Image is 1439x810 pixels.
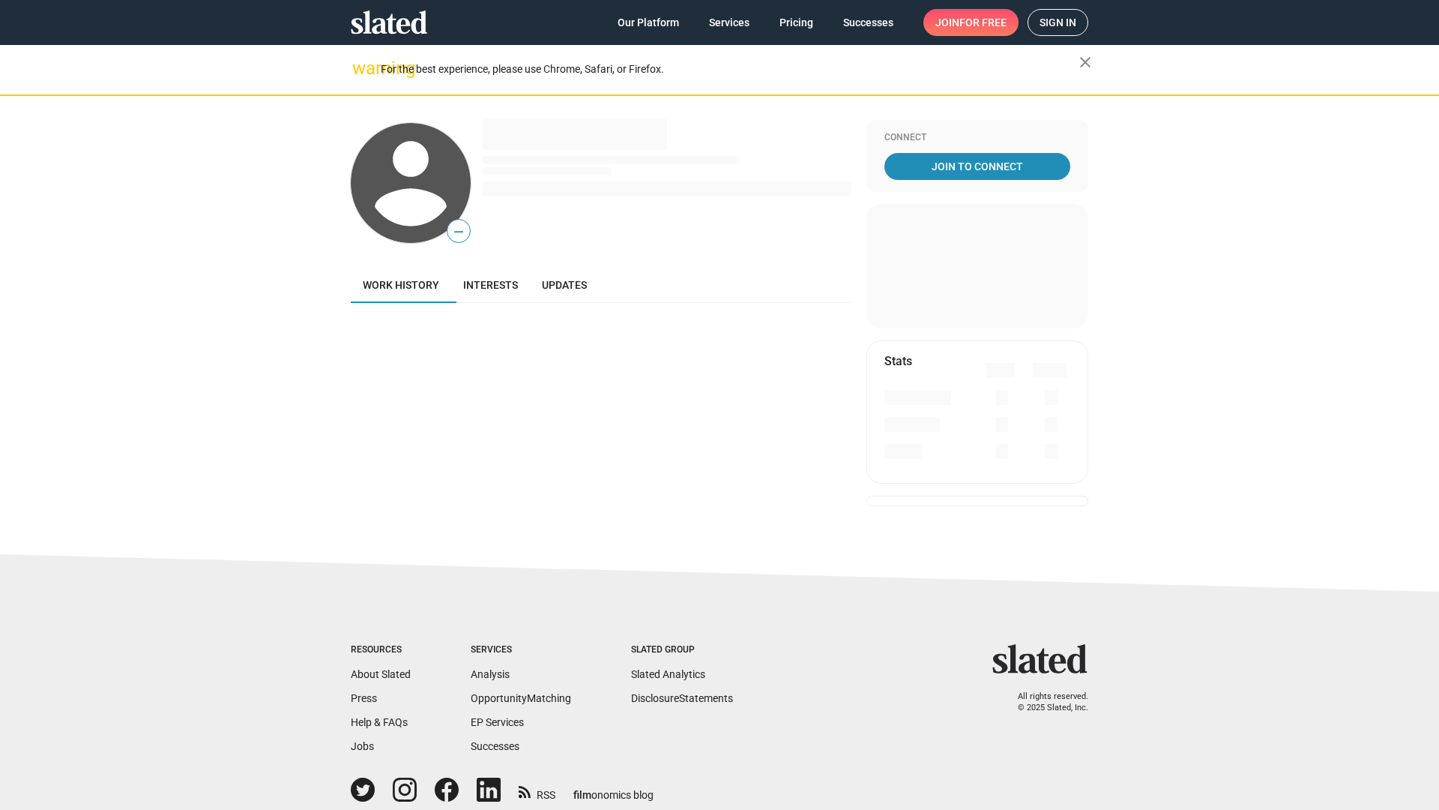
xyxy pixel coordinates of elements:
a: Pricing [767,9,825,36]
span: Sign in [1040,10,1076,35]
span: Join To Connect [887,153,1067,180]
span: film [573,789,591,801]
a: Jobs [351,740,374,752]
mat-icon: warning [352,59,370,77]
a: Press [351,692,377,704]
a: Analysis [471,668,510,680]
div: Resources [351,644,411,656]
span: Our Platform [618,9,679,36]
a: Help & FAQs [351,716,408,728]
div: Services [471,644,571,656]
p: All rights reserved. © 2025 Slated, Inc. [1002,691,1088,713]
a: Joinfor free [923,9,1019,36]
div: For the best experience, please use Chrome, Safari, or Firefox. [381,59,1079,79]
a: Our Platform [606,9,691,36]
mat-card-title: Stats [884,353,912,369]
a: Slated Analytics [631,668,705,680]
span: Pricing [779,9,813,36]
a: filmonomics blog [573,776,654,802]
span: — [447,222,470,241]
a: DisclosureStatements [631,692,733,704]
div: Slated Group [631,644,733,656]
div: Connect [884,132,1070,144]
a: Work history [351,267,451,303]
a: Services [697,9,761,36]
a: Join To Connect [884,153,1070,180]
span: for free [959,9,1007,36]
span: Interests [463,279,518,291]
a: Interests [451,267,530,303]
a: Updates [530,267,599,303]
a: OpportunityMatching [471,692,571,704]
span: Join [935,9,1007,36]
a: Successes [471,740,519,752]
span: Updates [542,279,587,291]
span: Work history [363,279,439,291]
a: About Slated [351,668,411,680]
mat-icon: close [1076,53,1094,71]
a: RSS [519,779,555,802]
a: EP Services [471,716,524,728]
span: Services [709,9,749,36]
span: Successes [843,9,893,36]
a: Sign in [1028,9,1088,36]
a: Successes [831,9,905,36]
